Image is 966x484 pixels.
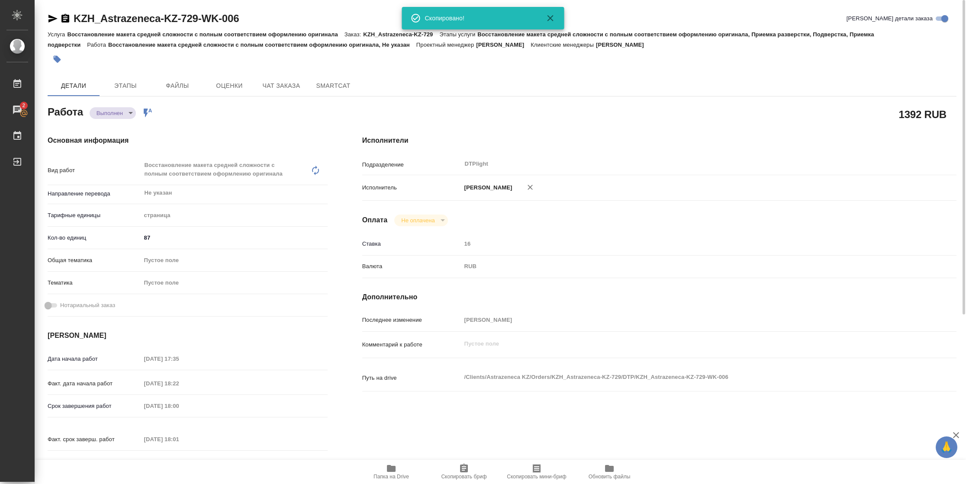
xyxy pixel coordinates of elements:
[60,13,71,24] button: Скопировать ссылку
[461,314,907,326] input: Пустое поле
[141,433,217,446] input: Пустое поле
[540,13,561,23] button: Закрыть
[362,316,461,324] p: Последнее изменение
[362,340,461,349] p: Комментарий к работе
[363,31,439,38] p: KZH_Astrazeneca-KZ-729
[899,107,947,122] h2: 1392 RUB
[476,42,531,48] p: [PERSON_NAME]
[141,400,217,412] input: Пустое поле
[425,14,533,22] div: Скопировано!
[374,474,409,480] span: Папка на Drive
[2,99,32,121] a: 2
[141,276,328,290] div: Пустое поле
[461,259,907,274] div: RUB
[362,215,388,225] h4: Оплата
[507,474,566,480] span: Скопировать мини-бриф
[394,215,448,226] div: Выполнен
[362,292,956,302] h4: Дополнительно
[461,183,512,192] p: [PERSON_NAME]
[53,80,94,91] span: Детали
[48,330,328,341] h4: [PERSON_NAME]
[362,262,461,271] p: Валюта
[141,353,217,365] input: Пустое поле
[141,377,217,390] input: Пустое поле
[428,460,500,484] button: Скопировать бриф
[141,231,328,244] input: ✎ Введи что-нибудь
[48,50,67,69] button: Добавить тэг
[521,178,540,197] button: Удалить исполнителя
[355,460,428,484] button: Папка на Drive
[144,279,317,287] div: Пустое поле
[157,80,198,91] span: Файлы
[48,135,328,146] h4: Основная информация
[48,256,141,265] p: Общая тематика
[144,256,317,265] div: Пустое поле
[48,435,141,444] p: Факт. срок заверш. работ
[461,370,907,385] textarea: /Clients/Astrazeneca KZ/Orders/KZH_Astrazeneca-KZ-729/DTP/KZH_Astrazeneca-KZ-729-WK-006
[589,474,631,480] span: Обновить файлы
[67,31,344,38] p: Восстановление макета средней сложности с полным соответствием оформлению оригинала
[94,109,126,117] button: Выполнен
[48,31,874,48] p: Восстановление макета средней сложности с полным соответствием оформлению оригинала, Приемка разв...
[48,189,141,198] p: Направление перевода
[48,13,58,24] button: Скопировать ссылку для ЯМессенджера
[105,80,146,91] span: Этапы
[939,438,954,456] span: 🙏
[60,301,115,310] span: Нотариальный заказ
[48,355,141,363] p: Дата начала работ
[141,253,328,268] div: Пустое поле
[48,234,141,242] p: Кол-во единиц
[108,42,416,48] p: Восстановление макета средней сложности с полным соответствием оформлению оригинала, Не указан
[17,101,30,110] span: 2
[209,80,250,91] span: Оценки
[847,14,933,23] span: [PERSON_NAME] детали заказа
[596,42,650,48] p: [PERSON_NAME]
[416,42,476,48] p: Проектный менеджер
[48,211,141,220] p: Тарифные единицы
[440,31,478,38] p: Этапы услуги
[312,80,354,91] span: SmartCat
[362,183,461,192] p: Исполнитель
[48,166,141,175] p: Вид работ
[48,379,141,388] p: Факт. дата начала работ
[48,279,141,287] p: Тематика
[345,31,363,38] p: Заказ:
[362,160,461,169] p: Подразделение
[573,460,646,484] button: Обновить файлы
[261,80,302,91] span: Чат заказа
[362,240,461,248] p: Ставка
[141,208,328,223] div: страница
[461,237,907,250] input: Пустое поле
[441,474,486,480] span: Скопировать бриф
[362,135,956,146] h4: Исполнители
[141,455,217,468] input: ✎ Введи что-нибудь
[48,103,83,119] h2: Работа
[48,31,67,38] p: Услуга
[362,374,461,382] p: Путь на drive
[87,42,108,48] p: Работа
[74,13,239,24] a: KZH_Astrazeneca-KZ-729-WK-006
[936,436,957,458] button: 🙏
[500,460,573,484] button: Скопировать мини-бриф
[48,458,141,466] p: Срок завершения услуги
[90,107,136,119] div: Выполнен
[48,402,141,410] p: Срок завершения работ
[399,217,437,224] button: Не оплачена
[531,42,596,48] p: Клиентские менеджеры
